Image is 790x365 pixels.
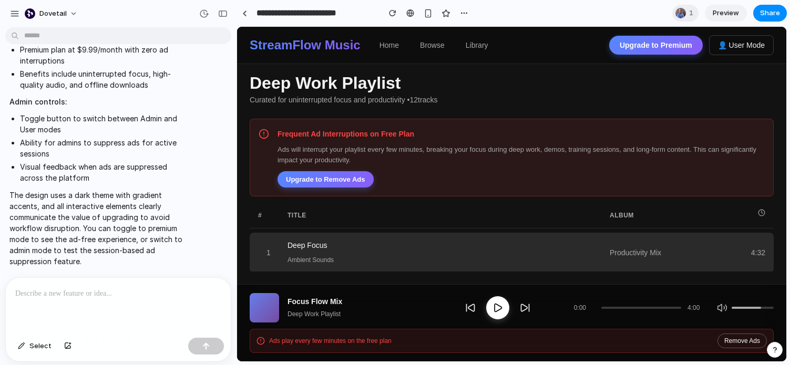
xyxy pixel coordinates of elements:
[20,137,185,159] li: Ability for admins to suppress ads for active sessions
[40,101,528,113] div: Frequent Ad Interruptions on Free Plan
[373,182,478,195] div: Album
[20,5,83,22] button: dovetail
[50,281,185,294] div: Deep Work Playlist
[39,8,67,19] span: dovetail
[486,212,528,239] div: 4:32
[337,275,358,287] span: 0 : 00
[13,50,537,62] h2: Deep Work Playlist
[13,12,124,25] h1: StreamFlow Music
[29,341,52,351] span: Select
[20,161,185,183] li: Visual feedback when ads are suppressed across the platform
[9,97,67,106] strong: Admin controls:
[29,220,34,232] span: 1
[32,308,155,320] span: Ads play every few minutes on the free plan
[50,227,364,239] div: Ambient Sounds
[705,5,747,22] a: Preview
[713,8,739,18] span: Preview
[480,307,530,321] button: Remove Ads
[177,10,214,27] button: Browse
[40,118,528,138] div: Ads will interrupt your playlist every few minutes, breaking your focus during deep work, demos, ...
[472,8,537,28] button: 👤 User Mode
[20,44,185,66] li: Premium plan at $9.99/month with zero ad interruptions
[136,10,168,27] button: Home
[372,9,466,28] button: Upgrade to Premium
[20,68,185,90] li: Benefits include uninterrupted focus, high-quality audio, and offline downloads
[450,275,471,287] span: 4:00
[40,144,137,161] button: Upgrade to Remove Ads
[672,5,699,22] div: 1
[689,8,696,18] span: 1
[753,5,787,22] button: Share
[222,10,258,27] button: Library
[760,8,780,18] span: Share
[13,67,537,79] p: Curated for uninterrupted focus and productivity • 12 tracks
[50,212,364,225] div: Deep Focus
[20,113,185,135] li: Toggle button to switch between Admin and User modes
[9,190,185,267] p: The design uses a dark theme with gradient accents, and all interactive elements clearly communic...
[21,182,42,195] div: #
[373,212,478,239] div: Productivity Mix
[50,268,185,281] div: Focus Flow Mix
[50,182,364,195] div: Title
[13,338,57,354] button: Select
